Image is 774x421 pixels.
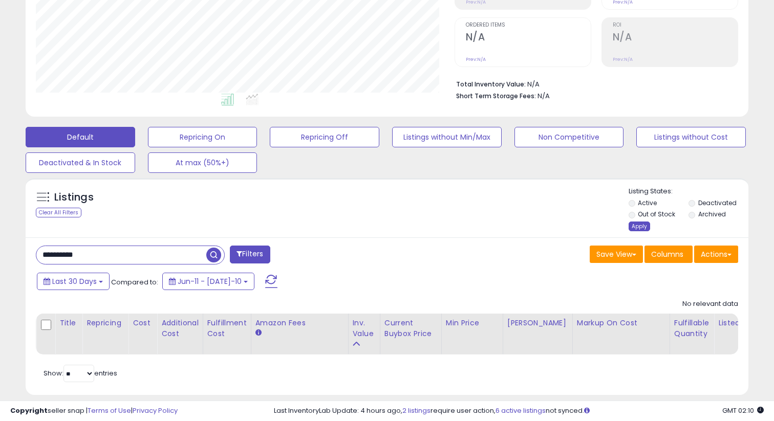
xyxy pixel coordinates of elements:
[456,92,536,100] b: Short Term Storage Fees:
[636,127,746,147] button: Listings without Cost
[577,318,665,328] div: Markup on Cost
[638,198,657,207] label: Active
[162,273,254,290] button: Jun-11 - [DATE]-10
[111,277,158,287] span: Compared to:
[270,127,379,147] button: Repricing Off
[392,127,502,147] button: Listings without Min/Max
[682,299,738,309] div: No relevant data
[613,56,633,62] small: Prev: N/A
[26,152,135,173] button: Deactivated & In Stock
[572,314,670,354] th: The percentage added to the cost of goods (COGS) that forms the calculator for Min & Max prices.
[148,127,257,147] button: Repricing On
[651,249,683,259] span: Columns
[638,210,675,218] label: Out of Stock
[133,318,153,328] div: Cost
[698,210,726,218] label: Archived
[590,246,643,263] button: Save View
[698,198,737,207] label: Deactivated
[466,56,486,62] small: Prev: N/A
[613,23,738,28] span: ROI
[230,246,270,263] button: Filters
[88,406,131,415] a: Terms of Use
[133,406,178,415] a: Privacy Policy
[10,406,48,415] strong: Copyright
[255,328,262,338] small: Amazon Fees.
[274,406,764,416] div: Last InventoryLab Update: 4 hours ago, require user action, not synced.
[26,127,135,147] button: Default
[537,91,550,101] span: N/A
[36,208,81,217] div: Clear All Filters
[37,273,110,290] button: Last 30 Days
[87,318,124,328] div: Repricing
[496,406,546,415] a: 6 active listings
[54,190,94,205] h5: Listings
[446,318,499,328] div: Min Price
[255,318,344,328] div: Amazon Fees
[466,31,591,45] h2: N/A
[59,318,78,328] div: Title
[456,77,730,90] li: N/A
[507,318,568,328] div: [PERSON_NAME]
[148,152,257,173] button: At max (50%+)
[402,406,431,415] a: 2 listings
[674,318,709,339] div: Fulfillable Quantity
[384,318,437,339] div: Current Buybox Price
[353,318,376,339] div: Inv. value
[644,246,693,263] button: Columns
[44,368,117,378] span: Show: entries
[178,276,242,286] span: Jun-11 - [DATE]-10
[722,406,764,415] span: 2025-08-10 02:10 GMT
[629,187,749,196] p: Listing States:
[207,318,247,339] div: Fulfillment Cost
[456,80,526,88] b: Total Inventory Value:
[694,246,738,263] button: Actions
[514,127,624,147] button: Non Competitive
[52,276,97,286] span: Last 30 Days
[613,31,738,45] h2: N/A
[161,318,199,339] div: Additional Cost
[629,221,650,231] div: Apply
[10,406,178,416] div: seller snap | |
[466,23,591,28] span: Ordered Items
